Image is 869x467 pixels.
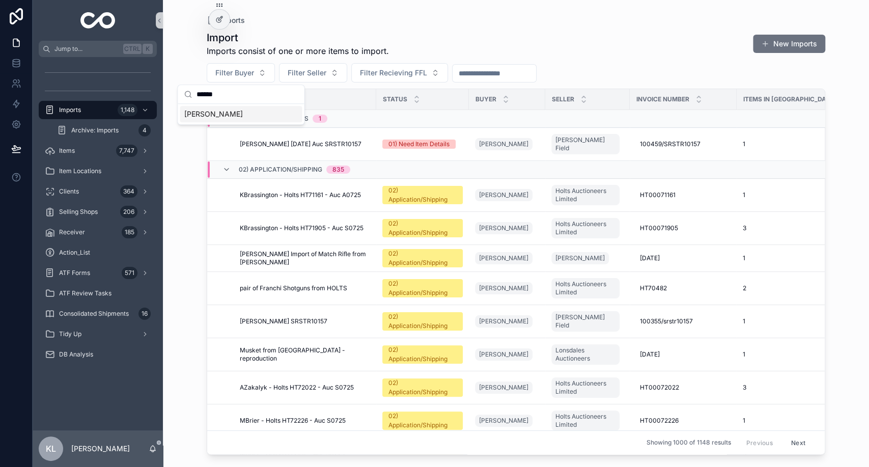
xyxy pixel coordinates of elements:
a: pair of Franchi Shotguns from HOLTS [240,284,370,292]
a: Imports [207,15,245,25]
a: Musket from [GEOGRAPHIC_DATA] - reproduction [240,346,370,363]
a: Archive: Imports4 [51,121,157,140]
a: AZakalyk - Holts HT72022 - Auc S0725 [240,383,370,392]
a: MBrier - Holts HT72226 - Auc S0725 [240,417,370,425]
a: 1 [743,254,837,262]
span: 3 [743,383,746,392]
a: [PERSON_NAME] [DATE] Auc SRSTR10157 [240,140,370,148]
div: 364 [120,185,137,198]
a: 02) Application/Shipping [382,279,463,297]
a: Items7,747 [39,142,157,160]
span: 2 [743,284,746,292]
a: Selling Shops206 [39,203,157,221]
a: 3 [743,383,837,392]
a: HT00072226 [636,413,731,429]
span: 1 [743,417,745,425]
span: Filter Seller [288,68,326,78]
a: Holts Auctioneers Limited [551,408,624,433]
a: [DATE] [636,250,731,266]
button: Next [784,434,812,450]
a: Holts Auctioneers Limited [551,377,620,398]
a: [PERSON_NAME] Field [551,311,620,332]
span: 1 [743,317,745,325]
a: [PERSON_NAME] [475,381,532,394]
span: HT70482 [640,284,667,292]
a: [PERSON_NAME] [475,250,539,266]
span: Holts Auctioneers Limited [555,280,615,296]
div: 02) Application/Shipping [388,411,457,430]
span: Archive: Imports [71,126,119,134]
span: Consolidated Shipments [59,310,129,318]
a: 02) Application/Shipping [382,345,463,364]
div: 02) Application/Shipping [388,378,457,397]
span: [PERSON_NAME] [479,350,528,359]
span: [PERSON_NAME] Field [555,313,615,329]
a: 02) Application/Shipping [382,312,463,331]
a: Imports1,148 [39,101,157,119]
a: Holts Auctioneers Limited [551,185,620,205]
div: 7,747 [116,145,137,157]
a: [PERSON_NAME] Field [551,132,624,156]
span: Jump to... [54,45,119,53]
a: [PERSON_NAME] [475,220,539,236]
a: ATF Review Tasks [39,284,157,303]
button: Select Button [207,63,275,83]
a: [PERSON_NAME] [475,189,532,201]
a: 1 [743,140,837,148]
span: Holts Auctioneers Limited [555,220,615,236]
span: 100459/SRSTR10157 [640,140,700,148]
p: [PERSON_NAME] [71,444,130,454]
a: [PERSON_NAME] [475,136,539,152]
span: HT00071161 [640,191,676,199]
span: Imports [59,106,81,114]
span: Imports consist of one or more items to import. [207,45,389,57]
a: ATF Forms571 [39,264,157,282]
a: Action_List [39,243,157,262]
a: 1 [743,191,837,199]
span: [PERSON_NAME] [479,140,528,148]
a: KBrassington - Holts HT71905 - Auc S0725 [240,224,370,232]
a: [PERSON_NAME] [551,252,609,264]
span: 1 [743,191,745,199]
span: KL [46,443,56,455]
a: [DATE] [636,346,731,363]
a: Holts Auctioneers Limited [551,375,624,400]
span: Items [59,147,75,155]
span: Item Locations [59,167,101,175]
span: [PERSON_NAME] [479,284,528,292]
span: Status [383,95,407,103]
span: HT00071905 [640,224,678,232]
a: 02) Application/Shipping [382,378,463,397]
span: Seller [552,95,574,103]
a: [PERSON_NAME] [475,315,532,327]
a: Holts Auctioneers Limited [551,276,624,300]
span: Clients [59,187,79,196]
a: Lonsdales Auctioneers [551,342,624,367]
span: Filter Buyer [215,68,254,78]
a: Tidy Up [39,325,157,343]
a: 1 [743,317,837,325]
span: MBrier - Holts HT72226 - Auc S0725 [240,417,346,425]
div: 1,148 [118,104,137,116]
span: Tidy Up [59,330,81,338]
a: 1 [743,350,837,359]
span: pair of Franchi Shotguns from HOLTS [240,284,347,292]
a: 2 [743,284,837,292]
span: Items in [GEOGRAPHIC_DATA] [743,95,836,103]
span: [PERSON_NAME] [479,383,528,392]
span: 02) Application/Shipping [239,166,322,174]
div: 02) Application/Shipping [388,345,457,364]
span: [PERSON_NAME] [479,254,528,262]
span: Buyer [475,95,496,103]
span: [PERSON_NAME] [479,224,528,232]
a: [PERSON_NAME] [475,252,532,264]
span: Ctrl [123,44,142,54]
span: Lonsdales Auctioneers [555,346,615,363]
a: HT70482 [636,280,731,296]
span: [DATE] [640,254,660,262]
span: 1 [743,140,745,148]
a: 100355/srstr10157 [636,313,731,329]
a: DB Analysis [39,345,157,364]
span: [PERSON_NAME] SRSTR10157 [240,317,327,325]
